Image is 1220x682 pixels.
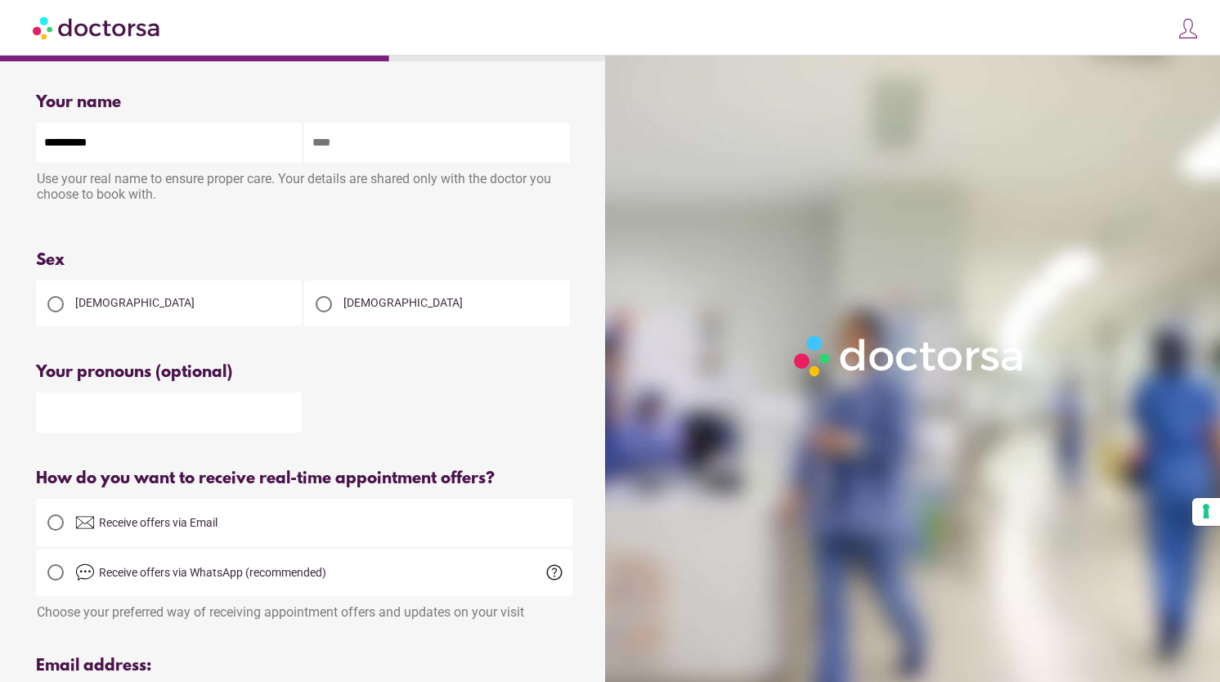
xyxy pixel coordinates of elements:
[75,513,95,532] img: email
[36,469,572,488] div: How do you want to receive real-time appointment offers?
[36,93,572,112] div: Your name
[36,657,572,675] div: Email address:
[343,296,463,309] span: [DEMOGRAPHIC_DATA]
[99,566,326,579] span: Receive offers via WhatsApp (recommended)
[1177,17,1200,40] img: icons8-customer-100.png
[75,563,95,582] img: chat
[787,329,1031,384] img: Logo-Doctorsa-trans-White-partial-flat.png
[33,9,162,46] img: Doctorsa.com
[36,596,572,620] div: Choose your preferred way of receiving appointment offers and updates on your visit
[545,563,564,582] span: help
[36,251,572,270] div: Sex
[36,363,572,382] div: Your pronouns (optional)
[1192,498,1220,526] button: Your consent preferences for tracking technologies
[36,163,572,214] div: Use your real name to ensure proper care. Your details are shared only with the doctor you choose...
[99,516,218,529] span: Receive offers via Email
[75,296,195,309] span: [DEMOGRAPHIC_DATA]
